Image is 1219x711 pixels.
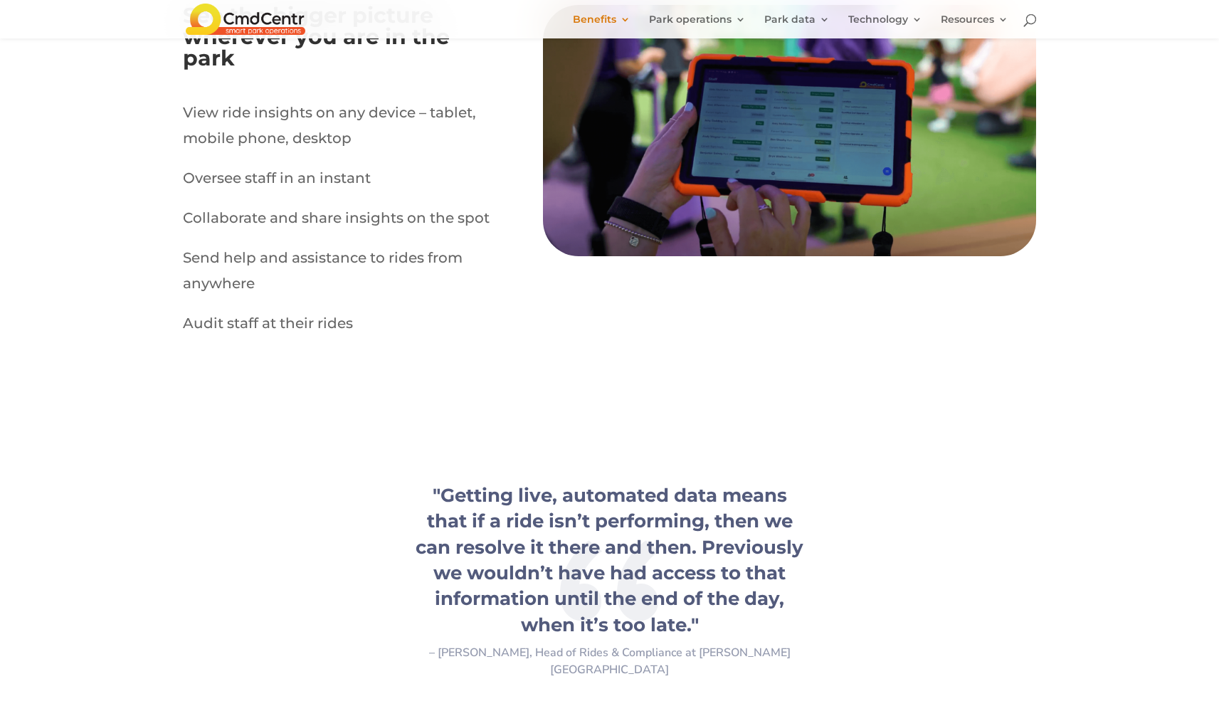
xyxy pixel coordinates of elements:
[649,14,746,38] a: Park operations
[416,484,803,636] span: "Getting live, automated data means that if a ride isn’t performing, then we can resolve it there...
[414,645,806,679] p: – [PERSON_NAME], Head of Rides & Compliance at [PERSON_NAME][GEOGRAPHIC_DATA]
[573,14,630,38] a: Benefits
[183,205,496,245] p: Collaborate and share insights on the spot
[183,100,496,165] p: View ride insights on any device – tablet, mobile phone, desktop
[186,4,305,34] img: CmdCentr
[543,5,1037,256] img: CmdCentr_SupervisorStaffSearch
[764,14,830,38] a: Park data
[183,245,496,310] p: Send help and assistance to rides from anywhere
[941,14,1008,38] a: Resources
[183,165,496,205] p: Oversee staff in an instant
[183,310,496,336] p: Audit staff at their rides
